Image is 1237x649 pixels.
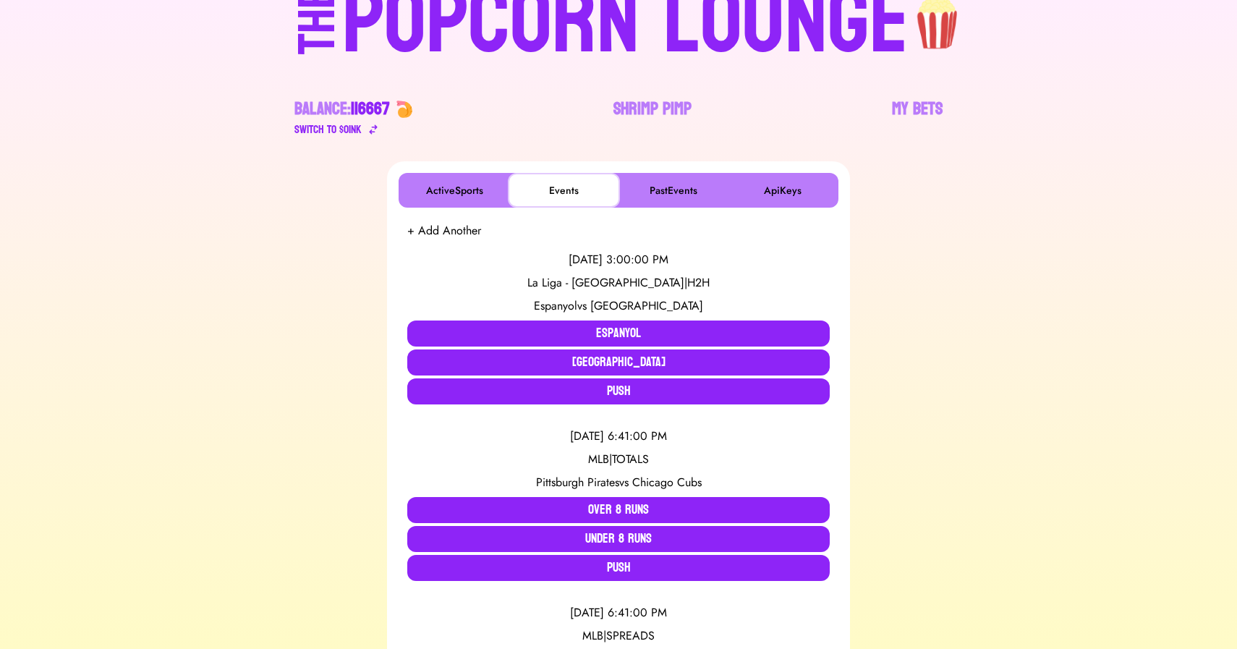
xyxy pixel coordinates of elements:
button: Espanyol [407,321,830,347]
div: La Liga - [GEOGRAPHIC_DATA] | H2H [407,274,830,292]
div: vs [407,474,830,491]
button: Push [407,378,830,404]
span: Espanyol [534,297,577,314]
span: Chicago Cubs [632,474,702,491]
button: Push [407,555,830,581]
div: MLB | SPREADS [407,627,830,645]
div: [DATE] 6:41:00 PM [407,604,830,622]
button: Under 8 Runs [407,526,830,552]
div: MLB | TOTALS [407,451,830,468]
button: ActiveSports [401,176,508,205]
img: 🍤 [396,101,413,118]
button: + Add Another [407,222,481,239]
button: Events [511,176,617,205]
div: [DATE] 6:41:00 PM [407,428,830,445]
div: Balance: [294,98,390,121]
span: [GEOGRAPHIC_DATA] [590,297,703,314]
a: My Bets [892,98,943,138]
button: [GEOGRAPHIC_DATA] [407,349,830,376]
span: 116667 [351,93,390,124]
button: ApiKeys [729,176,836,205]
a: Shrimp Pimp [613,98,692,138]
div: Switch to $ OINK [294,121,362,138]
button: Over 8 Runs [407,497,830,523]
span: Pittsburgh Pirates [536,474,619,491]
button: PastEvents [620,176,726,205]
div: vs [407,297,830,315]
div: [DATE] 3:00:00 PM [407,251,830,268]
